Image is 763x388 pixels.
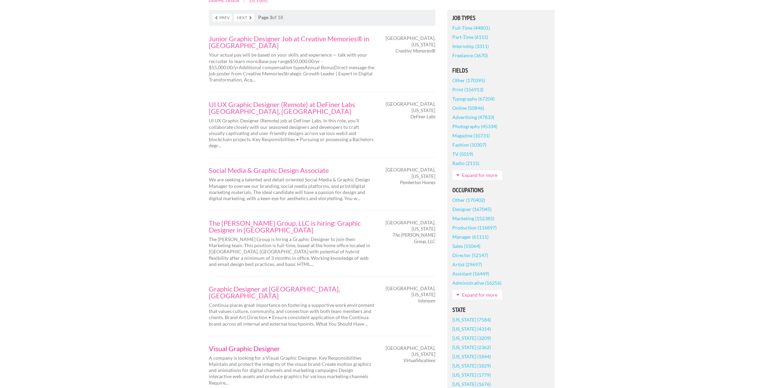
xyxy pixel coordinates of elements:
a: Internship (3311) [452,42,489,51]
em: DeFiner Labs [410,114,435,119]
a: Manager (61111) [452,232,488,241]
a: Other (170402) [452,195,485,205]
a: The [PERSON_NAME] Group, LLC is hiring: Graphic Designer in [GEOGRAPHIC_DATA] [209,220,376,233]
p: The [PERSON_NAME] Group is hiring a Graphic Designer to join their Marketing team. This position ... [209,236,376,267]
a: Photography (45334) [452,122,497,131]
a: Part-Time (6115) [452,32,488,42]
h5: Fields [452,68,549,74]
a: Expand for more [452,290,502,299]
a: Production (116897) [452,223,497,232]
a: Full-Time (44801) [452,23,490,32]
a: UI UX Graphic Designer (Remote) at DeFiner Labs [GEOGRAPHIC_DATA], [GEOGRAPHIC_DATA] [209,101,376,115]
span: [GEOGRAPHIC_DATA], [US_STATE] [386,101,435,113]
p: Your actual pay will be based on your skills and experience — talk with your recruiter to learn m... [209,52,376,83]
a: Radio (2115) [452,159,479,168]
a: Expand for more [452,170,502,180]
a: Administrative (16256) [452,278,501,287]
a: Marketing (152385) [452,214,494,223]
a: [US_STATE] (4314) [452,324,491,333]
a: Graphic Designer at [GEOGRAPHIC_DATA], [GEOGRAPHIC_DATA] [209,285,376,299]
p: Continua places great importance on fostering a supportive work environment that values culture, ... [209,302,376,327]
em: Creative Memories® [395,48,435,54]
a: Advertising (47833) [452,113,494,122]
span: [GEOGRAPHIC_DATA], [US_STATE] [386,220,435,232]
a: Print (156913) [452,85,483,94]
a: Artist (29697) [452,260,482,269]
h5: State [452,307,549,313]
a: [US_STATE] (1779) [452,370,491,379]
span: [GEOGRAPHIC_DATA], [US_STATE] [386,345,435,357]
p: UI UX Graphic Designer (Remote) job at DeFiner Labs. In this role, you'll collaborate closely wit... [209,118,376,149]
a: [US_STATE] (2362) [452,343,491,352]
a: [US_STATE] (1829) [452,361,491,370]
p: We are seeking a talented and detail-oriented Social Media & Graphic Design Manager to oversee ou... [209,177,376,202]
a: Other (170395) [452,76,485,85]
h5: Occupations [452,187,549,193]
span: [GEOGRAPHIC_DATA], [US_STATE] [386,167,435,179]
span: [GEOGRAPHIC_DATA], [US_STATE] [386,35,435,47]
strong: Page 3 [258,14,272,20]
a: Director (52147) [452,251,488,260]
h5: Job Types [452,15,549,21]
a: [US_STATE] (1844) [452,352,491,361]
a: Social Media & Graphic Design Associate [209,167,376,174]
em: The [PERSON_NAME] Group, LLC [393,232,435,244]
em: VirtualVocations [403,357,435,363]
a: TV (5019) [452,149,473,159]
span: [GEOGRAPHIC_DATA], [US_STATE] [386,285,435,298]
a: [US_STATE] (7584) [452,315,491,324]
a: Designer (167045) [452,205,492,214]
a: [US_STATE] (3209) [452,333,491,343]
a: Fashion (10307) [452,140,486,149]
em: Pemberton Homes [400,179,435,185]
a: Magazine (10731) [452,131,490,140]
a: Junior Graphic Designer Job at Creative Memories® in [GEOGRAPHIC_DATA] [209,35,376,49]
em: Intereum [418,298,435,303]
p: A company is looking for a Visual Graphic Designer. Key Responsibilities Maintain and protect the... [209,355,376,386]
a: Online (50846) [452,103,484,113]
a: Typography (67204) [452,94,495,103]
a: Freelance (3670) [452,51,488,60]
a: Prev [213,14,232,21]
a: Next [234,14,254,21]
nav: of 18 [209,10,435,26]
a: Sales (55064) [452,241,480,251]
a: Assistant (16449) [452,269,489,278]
a: Visual Graphic Designer [209,345,376,352]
